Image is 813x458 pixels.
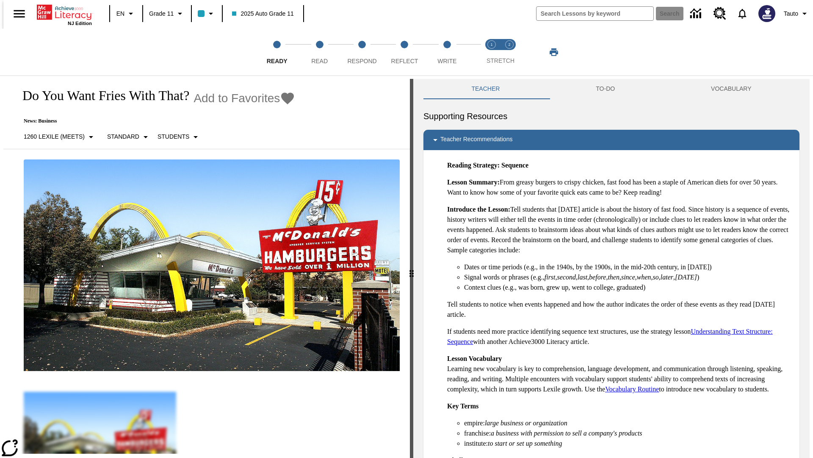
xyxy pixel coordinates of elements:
strong: Introduce the Lesson: [447,206,510,213]
em: then [608,274,619,281]
li: franchise: [464,428,793,438]
button: Respond step 3 of 5 [337,29,387,75]
span: Grade 11 [149,9,174,18]
em: so [653,274,659,281]
span: EN [116,9,124,18]
span: Respond [347,58,376,64]
a: Data Center [685,2,708,25]
button: Language: EN, Select a language [113,6,140,21]
p: Teacher Recommendations [440,135,512,145]
div: reading [3,79,410,454]
em: [DATE] [675,274,697,281]
button: VOCABULARY [663,79,799,99]
button: Grade: Grade 11, Select a grade [146,6,188,21]
button: Select a new avatar [753,3,780,25]
p: Learning new vocabulary is key to comprehension, language development, and communication through ... [447,354,793,394]
em: to start or set up something [488,440,562,447]
a: Vocabulary Routine [605,385,659,393]
em: first [545,274,556,281]
p: Tell students that [DATE] article is about the history of fast food. Since history is a sequence ... [447,204,793,255]
strong: Lesson Vocabulary [447,355,502,362]
button: Scaffolds, Standard [104,129,154,145]
button: Add to Favorites - Do You Want Fries With That? [194,91,295,106]
button: Write step 5 of 5 [423,29,472,75]
text: 2 [508,42,510,47]
em: later [661,274,673,281]
em: since [621,274,635,281]
p: From greasy burgers to crispy chicken, fast food has been a staple of American diets for over 50 ... [447,177,793,198]
div: Teacher Recommendations [423,130,799,150]
em: second [557,274,576,281]
span: Tauto [784,9,798,18]
button: Reflect step 4 of 5 [380,29,429,75]
span: Reflect [391,58,418,64]
button: Ready step 1 of 5 [252,29,301,75]
span: 2025 Auto Grade 11 [232,9,293,18]
button: Print [540,45,567,60]
span: Add to Favorites [194,92,280,105]
p: If students need more practice identifying sequence text structures, use the strategy lesson with... [447,327,793,347]
img: Avatar [758,5,775,22]
input: search field [536,7,653,20]
strong: Lesson Summary: [447,179,500,186]
button: Read step 2 of 5 [295,29,344,75]
h1: Do You Want Fries With That? [14,88,189,103]
button: Select Student [154,129,204,145]
strong: Sequence [501,162,528,169]
li: institute: [464,438,793,449]
p: Standard [107,132,139,141]
strong: Key Terms [447,402,478,410]
text: 1 [490,42,492,47]
li: Context clues (e.g., was born, grew up, went to college, graduated) [464,282,793,293]
li: empire: [464,418,793,428]
button: Teacher [423,79,548,99]
button: Select Lexile, 1260 Lexile (Meets) [20,129,100,145]
em: large business or organization [485,419,567,427]
em: when [637,274,651,281]
a: Notifications [731,3,753,25]
div: activity [413,79,810,458]
div: Home [37,3,92,26]
li: Dates or time periods (e.g., in the 1940s, by the 1900s, in the mid-20th century, in [DATE]) [464,262,793,272]
em: a business with permission to sell a company's products [491,430,642,437]
p: Tell students to notice when events happened and how the author indicates the order of these even... [447,299,793,320]
span: Write [437,58,456,64]
em: last [578,274,587,281]
a: Resource Center, Will open in new tab [708,2,731,25]
div: Press Enter or Spacebar and then press right and left arrow keys to move the slider [410,79,413,458]
span: Read [311,58,328,64]
img: One of the first McDonald's stores, with the iconic red sign and golden arches. [24,159,400,371]
li: Signal words or phrases (e.g., , , , , , , , , , ) [464,272,793,282]
p: Students [158,132,189,141]
button: TO-DO [548,79,663,99]
strong: Reading Strategy: [447,162,500,169]
h6: Supporting Resources [423,109,799,123]
span: STRETCH [487,57,514,64]
button: Profile/Settings [780,6,813,21]
span: Ready [267,58,288,64]
button: Stretch Read step 1 of 2 [479,29,504,75]
span: NJ Edition [68,21,92,26]
em: before [589,274,606,281]
div: Instructional Panel Tabs [423,79,799,99]
p: News: Business [14,118,295,124]
button: Class color is light blue. Change class color [194,6,219,21]
a: Understanding Text Structure: Sequence [447,328,773,345]
button: Open side menu [7,1,32,26]
p: 1260 Lexile (Meets) [24,132,85,141]
button: Stretch Respond step 2 of 2 [497,29,522,75]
